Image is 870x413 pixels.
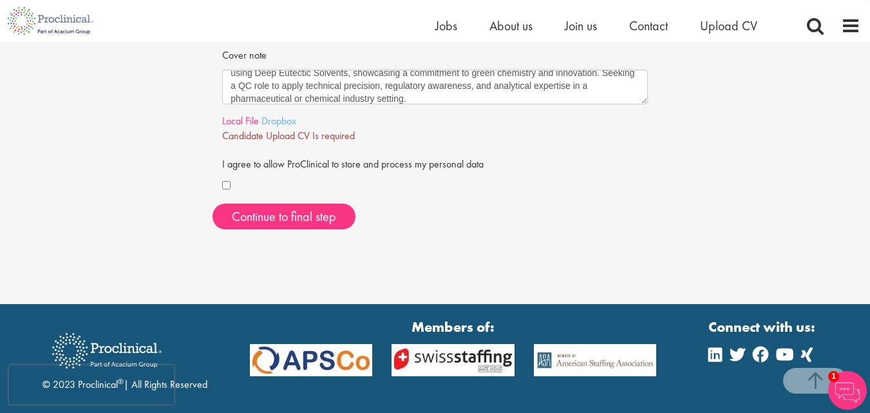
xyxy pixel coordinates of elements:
[213,204,355,229] button: Continue to final step
[250,317,656,337] strong: Members of:
[43,324,171,378] img: Proclinical Recruitment
[828,371,867,410] img: Chatbot
[828,371,839,382] span: 1
[435,17,457,34] a: Jobs
[240,344,382,376] img: APSCo
[382,344,524,376] img: APSCo
[232,208,336,225] span: Continue to final step
[222,44,267,63] label: Cover note
[222,153,484,172] label: I agree to allow ProClinical to store and process my personal data
[700,17,757,34] a: Upload CV
[489,17,533,34] a: About us
[43,323,207,392] div: © 2023 Proclinical | All Rights Reserved
[222,129,355,142] span: Candidate Upload CV Is required
[629,17,668,34] a: Contact
[222,114,259,128] a: Local File
[261,114,296,128] a: Dropbox
[708,317,818,337] strong: Connect with us:
[9,365,174,404] iframe: reCAPTCHA
[565,17,597,34] a: Join us
[524,344,666,376] img: APSCo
